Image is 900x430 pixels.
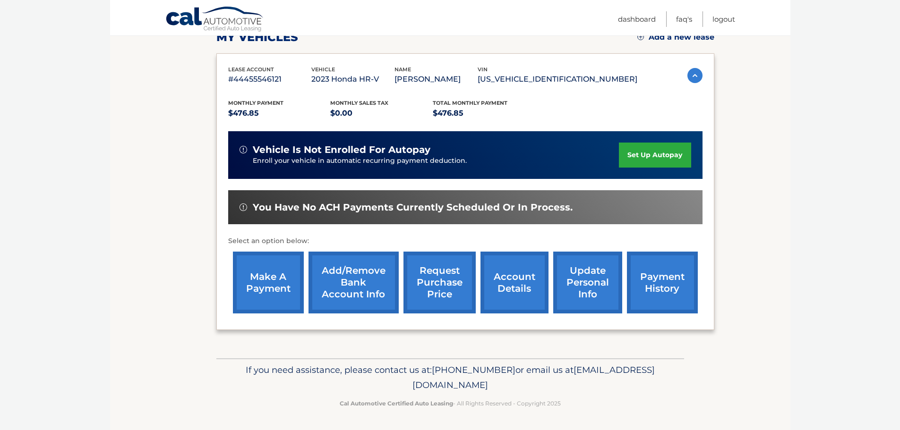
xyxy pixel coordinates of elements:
a: account details [480,252,549,313]
span: [EMAIL_ADDRESS][DOMAIN_NAME] [412,364,655,390]
p: #44455546121 [228,73,311,86]
a: request purchase price [403,252,476,313]
p: - All Rights Reserved - Copyright 2025 [223,398,678,408]
span: You have no ACH payments currently scheduled or in process. [253,202,573,213]
span: Monthly Payment [228,100,283,106]
a: update personal info [553,252,622,313]
a: Dashboard [618,11,656,27]
a: Logout [712,11,735,27]
strong: Cal Automotive Certified Auto Leasing [340,400,453,407]
img: accordion-active.svg [687,68,703,83]
img: alert-white.svg [240,203,247,211]
h2: my vehicles [216,30,298,44]
span: Total Monthly Payment [433,100,507,106]
img: add.svg [637,34,644,40]
a: make a payment [233,252,304,313]
span: name [394,66,411,73]
p: 2023 Honda HR-V [311,73,394,86]
img: alert-white.svg [240,146,247,153]
span: vehicle is not enrolled for autopay [253,144,430,156]
p: Select an option below: [228,236,703,247]
p: Enroll your vehicle in automatic recurring payment deduction. [253,156,619,166]
span: vehicle [311,66,335,73]
p: [US_VEHICLE_IDENTIFICATION_NUMBER] [478,73,637,86]
p: If you need assistance, please contact us at: or email us at [223,363,678,393]
a: FAQ's [676,11,692,27]
a: Cal Automotive [165,6,265,34]
p: $0.00 [330,107,433,120]
a: payment history [627,252,698,313]
a: Add a new lease [637,33,714,42]
a: Add/Remove bank account info [309,252,399,313]
span: vin [478,66,488,73]
span: [PHONE_NUMBER] [432,364,515,375]
p: $476.85 [228,107,331,120]
span: lease account [228,66,274,73]
p: [PERSON_NAME] [394,73,478,86]
a: set up autopay [619,143,691,168]
p: $476.85 [433,107,535,120]
span: Monthly sales Tax [330,100,388,106]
